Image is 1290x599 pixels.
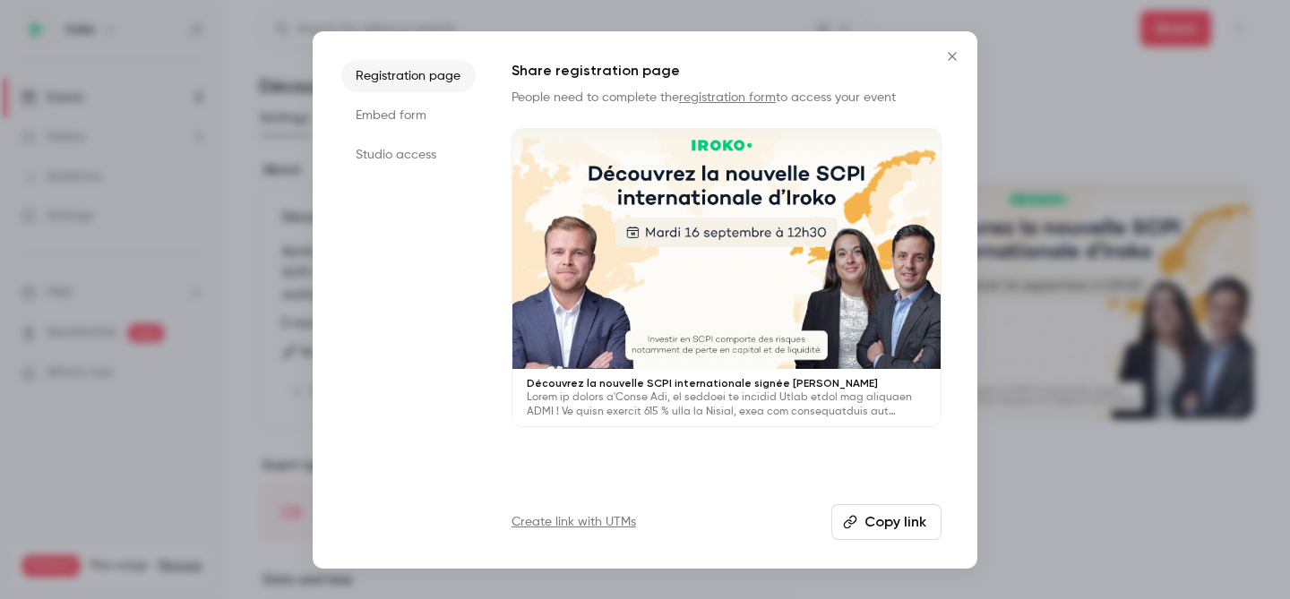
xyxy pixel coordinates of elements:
p: Découvrez la nouvelle SCPI internationale signée [PERSON_NAME] [527,376,926,390]
li: Studio access [341,139,476,171]
a: Create link with UTMs [512,513,636,531]
li: Embed form [341,99,476,132]
h1: Share registration page [512,60,942,81]
a: registration form [679,91,776,104]
a: Découvrez la nouvelle SCPI internationale signée [PERSON_NAME]Lorem ip dolors a'Conse Adi, el sed... [512,128,942,428]
button: Copy link [831,504,942,540]
button: Close [934,39,970,74]
p: People need to complete the to access your event [512,89,942,107]
li: Registration page [341,60,476,92]
p: Lorem ip dolors a'Conse Adi, el seddoei te incidid Utlab etdol mag aliquaen ADMI ! Ve quisn exerc... [527,390,926,419]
